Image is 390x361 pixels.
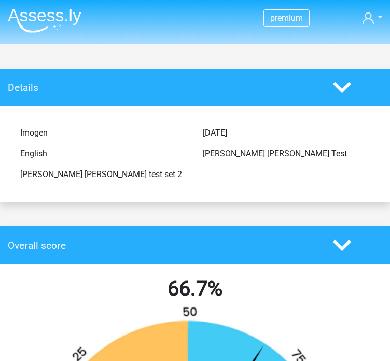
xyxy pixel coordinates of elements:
div: [PERSON_NAME] [PERSON_NAME] test set 2 [12,168,195,181]
div: [PERSON_NAME] [PERSON_NAME] Test [195,148,378,160]
h2: 66.7% [8,276,382,301]
img: Assessly [8,8,81,33]
a: premium [264,11,309,25]
h4: Overall score [8,239,317,251]
div: English [12,148,195,160]
h4: Details [8,82,317,93]
span: premium [270,13,303,23]
div: Imogen [12,127,195,139]
div: [DATE] [195,127,378,139]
